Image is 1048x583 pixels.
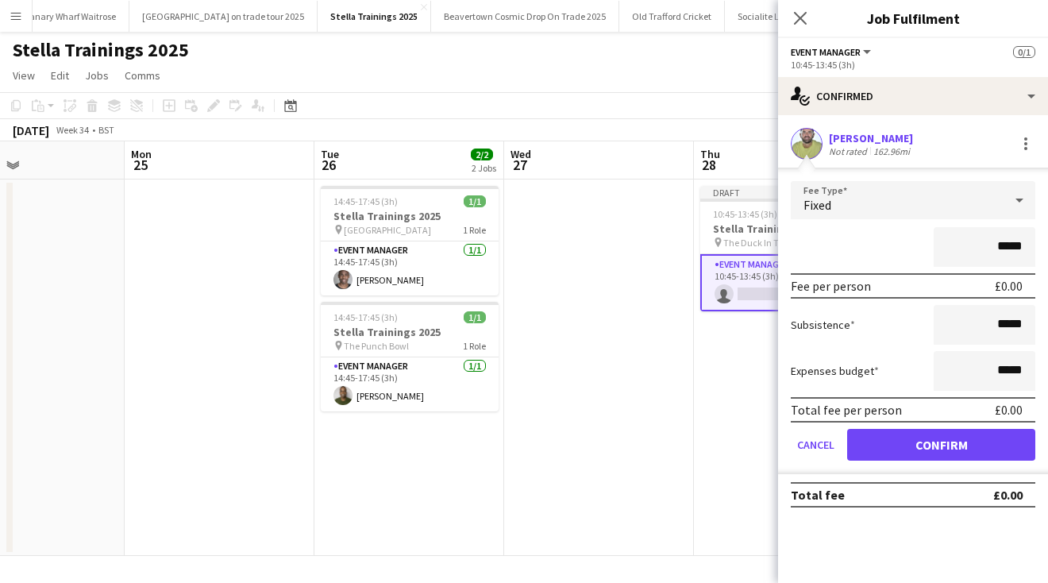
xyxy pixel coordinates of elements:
[700,254,878,311] app-card-role: Event Manager0/110:45-13:45 (3h)
[131,147,152,161] span: Mon
[464,311,486,323] span: 1/1
[1013,46,1035,58] span: 0/1
[700,186,878,199] div: Draft
[321,241,499,295] app-card-role: Event Manager1/114:45-17:45 (3h)[PERSON_NAME]
[791,364,879,378] label: Expenses budget
[725,1,844,32] button: Socialite Launch Event
[318,156,339,174] span: 26
[13,38,189,62] h1: Stella Trainings 2025
[995,402,1023,418] div: £0.00
[464,195,486,207] span: 1/1
[619,1,725,32] button: Old Trafford Cricket
[463,340,486,352] span: 1 Role
[995,278,1023,294] div: £0.00
[321,147,339,161] span: Tue
[847,429,1035,461] button: Confirm
[333,311,398,323] span: 14:45-17:45 (3h)
[700,186,878,311] app-job-card: Draft10:45-13:45 (3h)0/1Stella Trainings 2025 The Duck In The Pond1 RoleEvent Manager0/110:45-13:...
[700,147,720,161] span: Thu
[321,186,499,295] app-job-card: 14:45-17:45 (3h)1/1Stella Trainings 2025 [GEOGRAPHIC_DATA]1 RoleEvent Manager1/114:45-17:45 (3h)[...
[791,429,841,461] button: Cancel
[344,340,409,352] span: The Punch Bowl
[79,65,115,86] a: Jobs
[125,68,160,83] span: Comms
[472,162,496,174] div: 2 Jobs
[431,1,619,32] button: Beavertown Cosmic Drop On Trade 2025
[778,8,1048,29] h3: Job Fulfilment
[463,224,486,236] span: 1 Role
[13,122,49,138] div: [DATE]
[118,65,167,86] a: Comms
[44,65,75,86] a: Edit
[791,402,902,418] div: Total fee per person
[700,222,878,236] h3: Stella Trainings 2025
[791,59,1035,71] div: 10:45-13:45 (3h)
[85,68,109,83] span: Jobs
[713,208,777,220] span: 10:45-13:45 (3h)
[791,46,873,58] button: Event Manager
[791,318,855,332] label: Subsistence
[321,209,499,223] h3: Stella Trainings 2025
[321,357,499,411] app-card-role: Event Manager1/114:45-17:45 (3h)[PERSON_NAME]
[791,278,871,294] div: Fee per person
[471,149,493,160] span: 2/2
[791,46,861,58] span: Event Manager
[318,1,431,32] button: Stella Trainings 2025
[511,147,531,161] span: Wed
[13,68,35,83] span: View
[344,224,431,236] span: [GEOGRAPHIC_DATA]
[508,156,531,174] span: 27
[993,487,1023,503] div: £0.00
[803,197,831,213] span: Fixed
[829,145,870,157] div: Not rated
[829,131,913,145] div: [PERSON_NAME]
[333,195,398,207] span: 14:45-17:45 (3h)
[791,487,845,503] div: Total fee
[6,65,41,86] a: View
[321,325,499,339] h3: Stella Trainings 2025
[129,156,152,174] span: 25
[52,124,92,136] span: Week 34
[98,124,114,136] div: BST
[778,77,1048,115] div: Confirmed
[321,302,499,411] app-job-card: 14:45-17:45 (3h)1/1Stella Trainings 2025 The Punch Bowl1 RoleEvent Manager1/114:45-17:45 (3h)[PER...
[723,237,811,249] span: The Duck In The Pond
[698,156,720,174] span: 28
[51,68,69,83] span: Edit
[870,145,913,157] div: 162.96mi
[129,1,318,32] button: [GEOGRAPHIC_DATA] on trade tour 2025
